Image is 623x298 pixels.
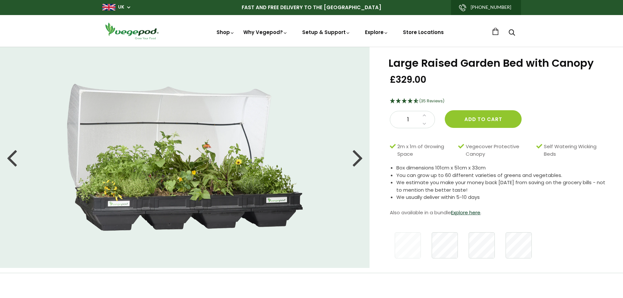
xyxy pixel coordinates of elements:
[419,98,444,104] span: (35 Reviews)
[102,22,161,40] img: Vegepod
[421,111,428,120] a: Increase quantity by 1
[390,208,607,218] p: Also available in a bundle .
[544,143,603,158] span: Self Watering Wicking Beds
[243,29,288,36] a: Why Vegepod?
[396,179,607,194] li: We estimate you make your money back [DATE] from saving on the grocery bills - not to mention the...
[118,4,124,10] a: UK
[365,29,389,36] a: Explore
[397,115,419,124] span: 1
[390,74,426,86] span: £329.00
[397,143,455,158] span: 2m x 1m of Growing Space
[396,172,607,179] li: You can grow up to 60 different varieties of greens and vegetables.
[302,29,351,36] a: Setup & Support
[445,110,522,128] button: Add to cart
[390,97,607,106] div: 4.69 Stars - 35 Reviews
[67,84,303,231] img: Large Raised Garden Bed with Canopy
[403,29,444,36] a: Store Locations
[102,4,115,10] img: gb_large.png
[466,143,533,158] span: Vegecover Protective Canopy
[509,30,515,37] a: Search
[216,29,235,36] a: Shop
[421,120,428,128] a: Decrease quantity by 1
[451,209,480,216] a: Explore here
[389,58,607,68] h1: Large Raised Garden Bed with Canopy
[396,164,607,172] li: Box dimensions 101cm x 51cm x 33cm
[396,194,607,201] li: We usually deliver within 5-10 days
